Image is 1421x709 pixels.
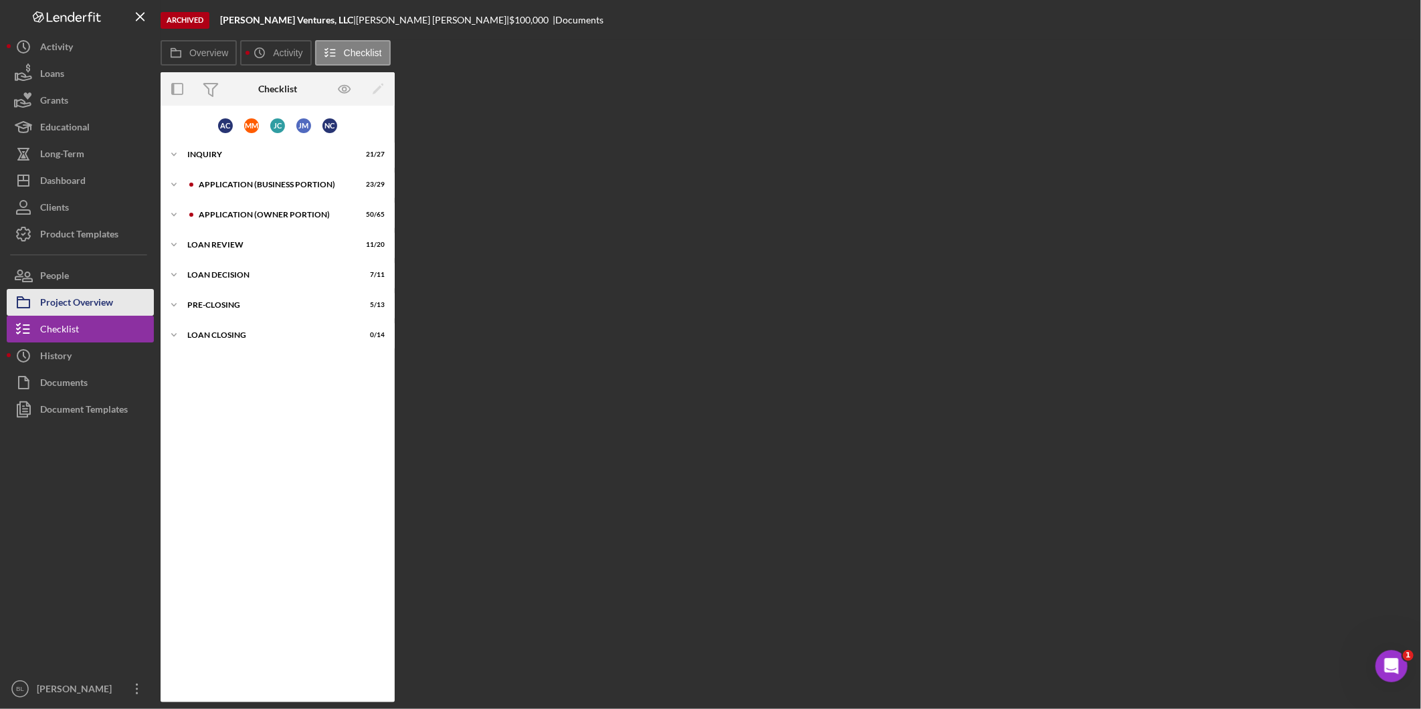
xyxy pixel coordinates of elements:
[40,140,84,171] div: Long-Term
[7,60,154,87] button: Loans
[7,289,154,316] button: Project Overview
[7,33,154,60] button: Activity
[40,262,69,292] div: People
[244,118,259,133] div: M M
[187,271,351,279] div: LOAN DECISION
[361,301,385,309] div: 5 / 13
[7,221,154,247] button: Product Templates
[7,342,154,369] button: History
[240,40,311,66] button: Activity
[296,118,311,133] div: J M
[258,84,297,94] div: Checklist
[40,342,72,373] div: History
[7,369,154,396] button: Documents
[199,181,351,189] div: APPLICATION (BUSINESS PORTION)
[187,301,351,309] div: PRE-CLOSING
[187,241,351,249] div: LOAN REVIEW
[322,118,337,133] div: N C
[40,114,90,144] div: Educational
[40,167,86,197] div: Dashboard
[7,114,154,140] button: Educational
[7,194,154,221] button: Clients
[220,14,353,25] b: [PERSON_NAME] Ventures, LLC
[16,686,24,693] text: BL
[7,140,154,167] button: Long-Term
[361,271,385,279] div: 7 / 11
[270,118,285,133] div: J C
[7,167,154,194] button: Dashboard
[361,181,385,189] div: 23 / 29
[7,87,154,114] button: Grants
[199,211,351,219] div: APPLICATION (OWNER PORTION)
[40,60,64,90] div: Loans
[40,87,68,117] div: Grants
[553,15,603,25] div: | Documents
[161,40,237,66] button: Overview
[220,15,356,25] div: |
[187,331,351,339] div: LOAN CLOSING
[361,211,385,219] div: 50 / 65
[361,150,385,159] div: 21 / 27
[187,150,351,159] div: INQUIRY
[7,316,154,342] button: Checklist
[361,331,385,339] div: 0 / 14
[315,40,391,66] button: Checklist
[1376,650,1408,682] iframe: Intercom live chat
[218,118,233,133] div: A C
[40,289,113,319] div: Project Overview
[273,47,302,58] label: Activity
[161,12,209,29] div: Archived
[40,194,69,224] div: Clients
[40,369,88,399] div: Documents
[7,396,154,423] button: Document Templates
[33,676,120,706] div: [PERSON_NAME]
[40,396,128,426] div: Document Templates
[344,47,382,58] label: Checklist
[509,15,553,25] div: $100,000
[1403,650,1414,661] span: 1
[40,316,79,346] div: Checklist
[40,33,73,64] div: Activity
[361,241,385,249] div: 11 / 20
[189,47,228,58] label: Overview
[7,676,154,702] button: BL[PERSON_NAME]
[7,262,154,289] button: People
[40,221,118,251] div: Product Templates
[356,15,509,25] div: [PERSON_NAME] [PERSON_NAME] |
